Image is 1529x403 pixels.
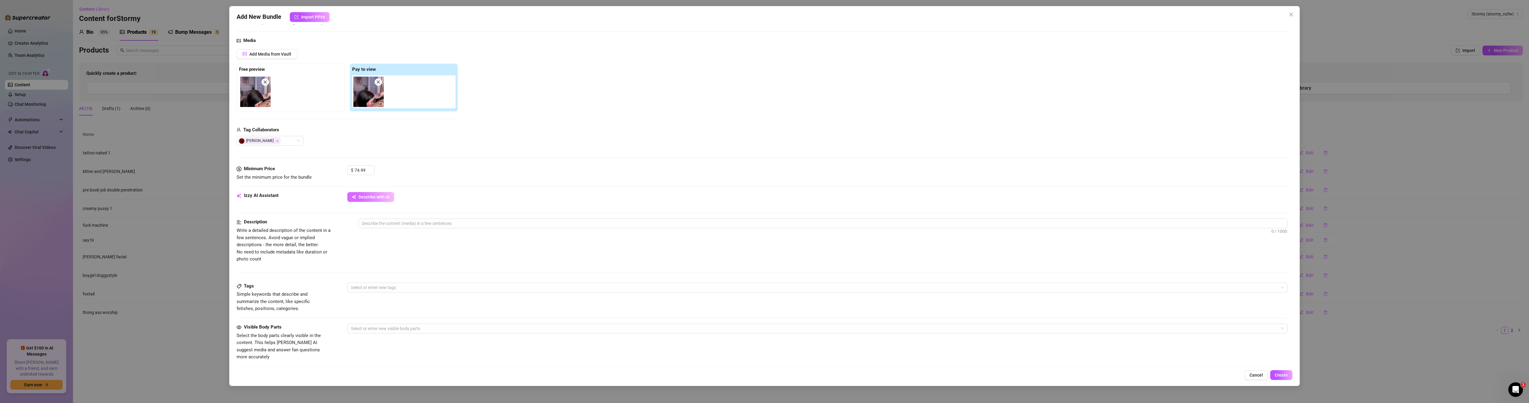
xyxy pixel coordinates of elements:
[301,15,325,19] span: Import PPVs
[1245,370,1268,380] button: Cancel
[249,52,291,57] span: Add Media from Vault
[290,12,330,22] button: Import PPVs
[1275,373,1288,377] span: Create
[237,333,321,360] span: Select the body parts clearly visible in the content. This helps [PERSON_NAME] AI suggest media a...
[1508,382,1523,397] iframe: Intercom live chat
[237,19,323,25] span: Name is for your internal organization only
[359,195,390,199] span: Describe with AI
[237,219,241,226] span: align-left
[1289,12,1294,17] span: close
[243,127,279,133] strong: Tag Collaborators
[1250,373,1263,377] span: Cancel
[244,283,254,289] strong: Tags
[376,80,380,84] span: close
[239,67,265,72] strong: Free preview
[237,37,241,44] span: picture
[237,49,297,59] button: Add Media from Vault
[237,126,241,134] span: user
[1521,382,1526,387] span: 1
[244,193,279,198] strong: Izzy AI Assistant
[237,174,312,180] span: Set the minimum price for the bundle
[237,12,281,22] span: Add New Bundle
[347,192,394,202] button: Describe with AI
[237,165,241,173] span: dollar
[1286,12,1296,17] span: Close
[237,291,310,311] span: Simple keywords that describe and summarize the content, like specific fetishes, positions, categ...
[244,166,275,171] strong: Minimum Price
[1286,10,1296,19] button: Close
[353,77,384,107] img: media
[243,38,256,43] strong: Media
[240,77,271,107] img: media
[244,324,282,330] strong: Visible Body Parts
[276,139,279,143] span: Close
[263,80,267,84] span: close
[1270,370,1292,380] button: Create
[266,102,270,106] span: video-camera
[294,15,299,19] span: import
[238,137,281,144] span: [PERSON_NAME]
[379,102,383,106] span: video-camera
[237,325,241,330] span: eye
[239,138,244,144] img: avatar.jpg
[237,284,241,289] span: tag
[352,67,376,72] strong: Pay to view
[243,52,247,56] span: picture
[244,219,267,225] strong: Description
[237,228,331,262] span: Write a detailed description of the content in a few sentences. Avoid vague or implied descriptio...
